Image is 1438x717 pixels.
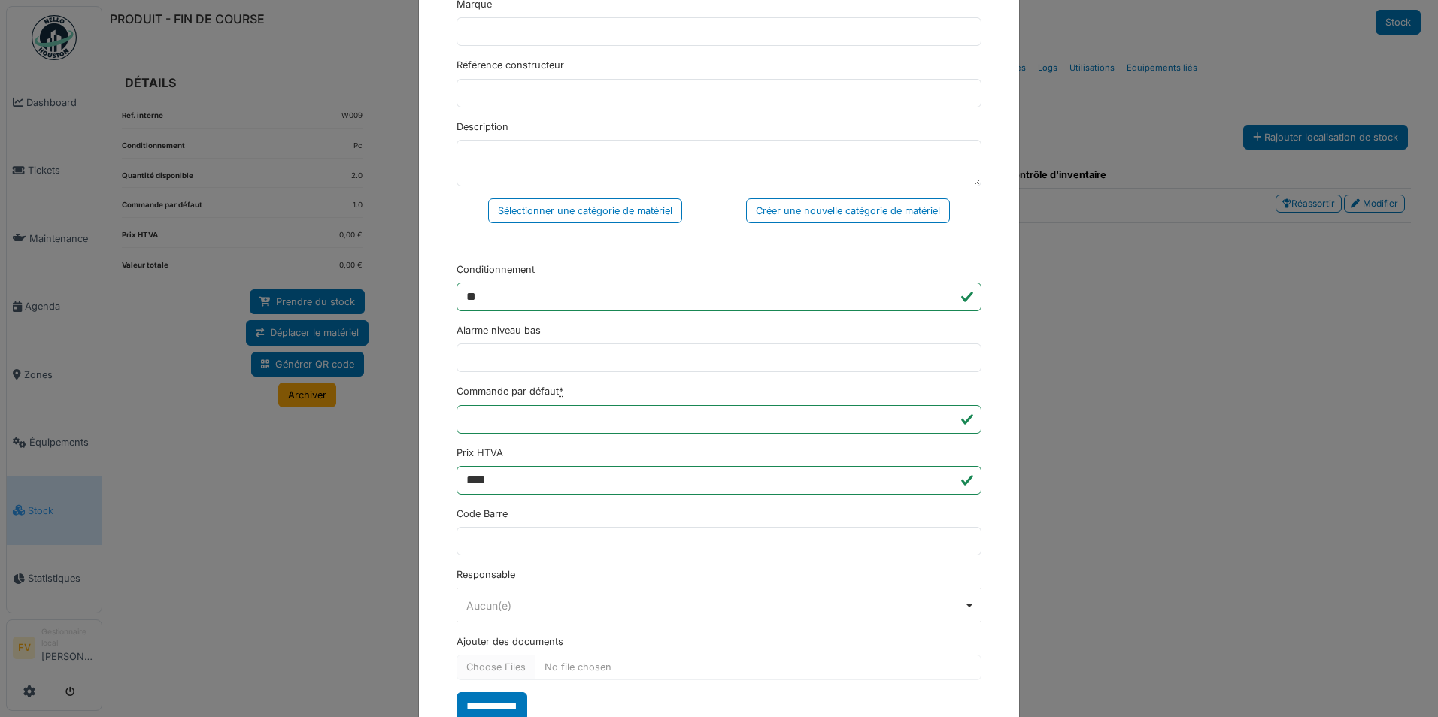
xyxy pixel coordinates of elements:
div: Aucun(e) [466,597,963,613]
label: Ajouter des documents [457,634,563,649]
label: Alarme niveau bas [457,323,541,337]
label: Conditionnement [457,262,535,277]
label: Prix HTVA [457,446,503,460]
label: Commande par défaut [457,384,563,398]
div: Sélectionner une catégorie de matériel [488,198,682,223]
div: Créer une nouvelle catégorie de matériel [746,198,950,223]
label: Code Barre [457,507,508,521]
label: Description [457,120,508,134]
label: Référence constructeur [457,58,564,72]
label: Responsable [457,567,515,582]
abbr: Requis [559,386,563,397]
